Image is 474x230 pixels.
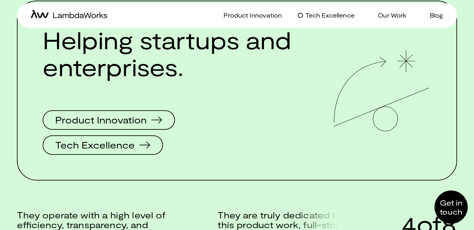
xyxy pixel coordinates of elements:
p: Our Work [378,11,406,20]
p: Product Innovation [224,11,282,20]
p: Blog [430,11,443,20]
span: Product Innovation [55,115,147,124]
button: Product Innovation [43,110,175,130]
a: Tech Excellence [298,11,355,20]
a: Our Work [370,11,406,20]
a: Product Innovation [216,11,282,20]
h2: Helping startups and enterprises. [43,26,291,80]
p: They are truly dedicated to making this product work, full-stop. [218,210,382,230]
a: home-icon [31,10,107,21]
p: Tech Excellence [305,11,355,20]
span: Tech Excellence [55,140,135,149]
a: Blog [422,11,443,20]
button: Tech Excellence [43,135,163,155]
